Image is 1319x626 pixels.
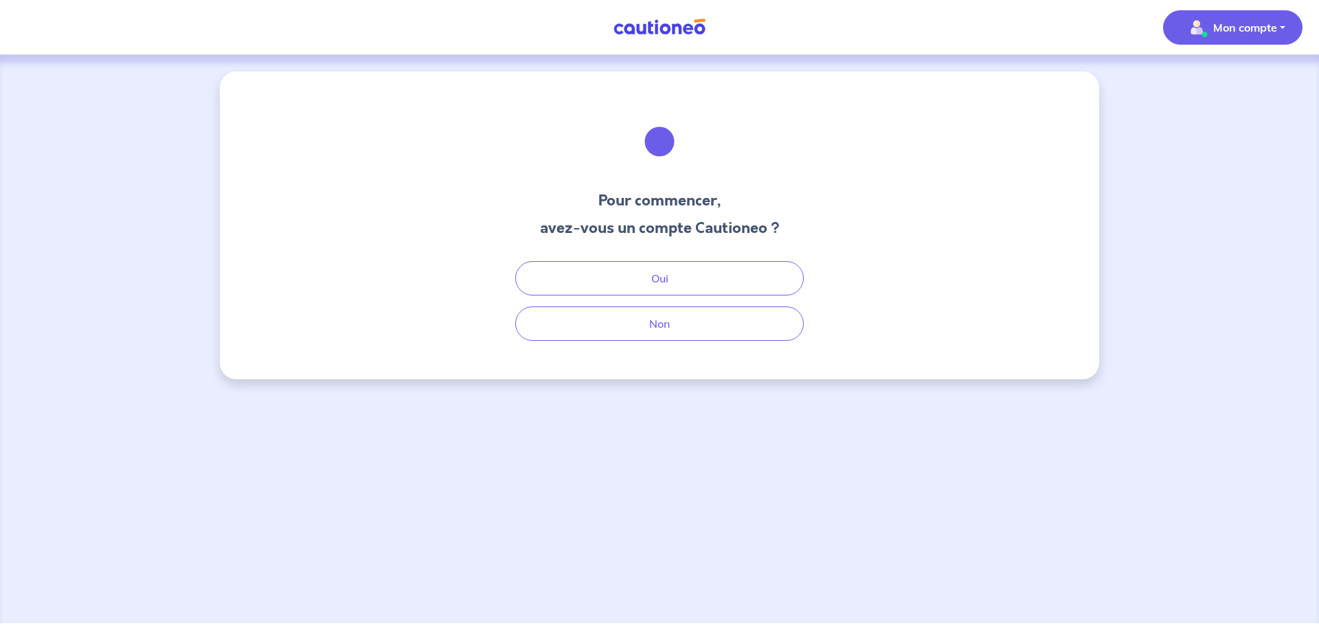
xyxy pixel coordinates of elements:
p: Mon compte [1213,19,1277,36]
h3: Pour commencer, [540,190,780,212]
button: Non [515,306,804,341]
img: Cautioneo [608,19,711,36]
img: illu_welcome.svg [622,104,697,179]
img: illu_account_valid_menu.svg [1186,16,1208,38]
h3: avez-vous un compte Cautioneo ? [540,217,780,239]
button: Oui [515,261,804,295]
button: illu_account_valid_menu.svgMon compte [1163,10,1303,45]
